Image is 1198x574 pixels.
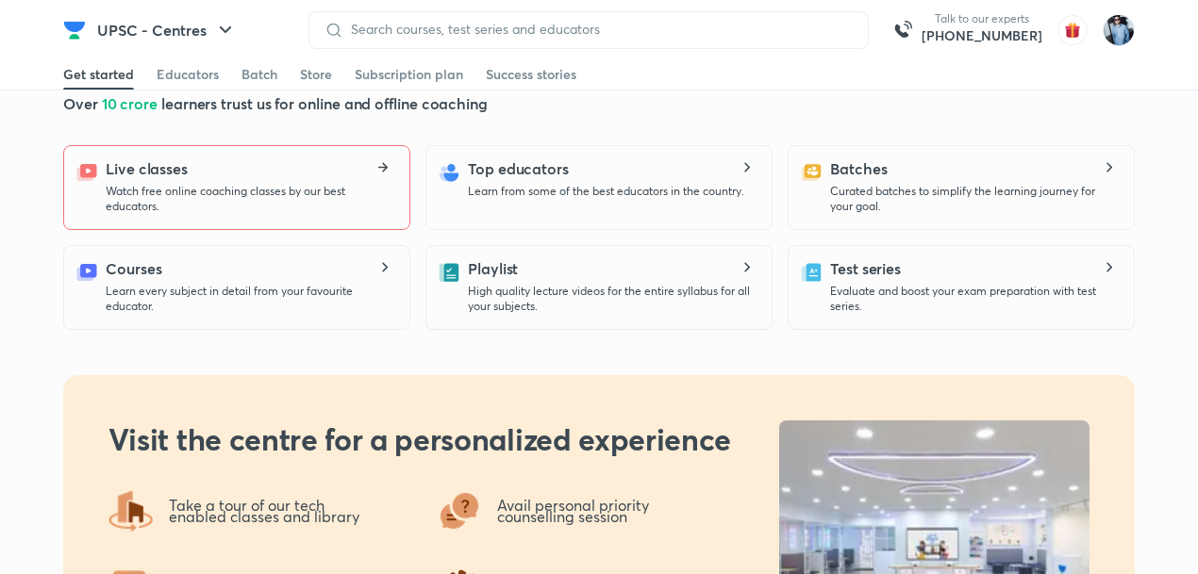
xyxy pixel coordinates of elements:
[922,26,1042,45] a: [PHONE_NUMBER]
[86,11,248,49] button: UPSC - Centres
[161,93,488,113] span: learners trust us for online and offline coaching
[468,284,757,314] p: High quality lecture videos for the entire syllabus for all your subjects.
[300,65,332,84] div: Store
[157,65,219,84] div: Educators
[830,157,887,180] h5: Batches
[106,184,394,214] p: Watch free online coaching classes by our best educators.
[1103,14,1135,46] img: Shipu
[437,488,482,533] img: offering3.png
[102,93,161,113] span: 10 crore
[63,65,134,84] div: Get started
[830,184,1119,214] p: Curated batches to simplify the learning journey for your goal.
[108,420,731,458] h2: Visit the centre for a personalized experience
[830,284,1119,314] p: Evaluate and boost your exam preparation with test series.
[486,65,576,84] div: Success stories
[468,257,518,280] h5: Playlist
[922,11,1042,26] p: Talk to our experts
[241,59,277,90] a: Batch
[169,500,359,523] p: Take a tour of our tech enabled classes and library
[300,59,332,90] a: Store
[108,488,154,533] img: offering4.png
[468,184,744,199] p: Learn from some of the best educators in the country.
[343,22,853,37] input: Search courses, test series and educators
[106,157,188,180] h5: Live classes
[468,157,569,180] h5: Top educators
[884,11,922,49] img: call-us
[355,59,463,90] a: Subscription plan
[63,93,102,113] span: Over
[497,500,653,523] p: Avail personal priority counselling session
[355,65,463,84] div: Subscription plan
[106,257,161,280] h5: Courses
[486,59,576,90] a: Success stories
[157,59,219,90] a: Educators
[830,257,901,280] h5: Test series
[106,284,394,314] p: Learn every subject in detail from your favourite educator.
[63,59,134,90] a: Get started
[241,65,277,84] div: Batch
[63,19,86,41] img: Company Logo
[1057,15,1088,45] img: avatar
